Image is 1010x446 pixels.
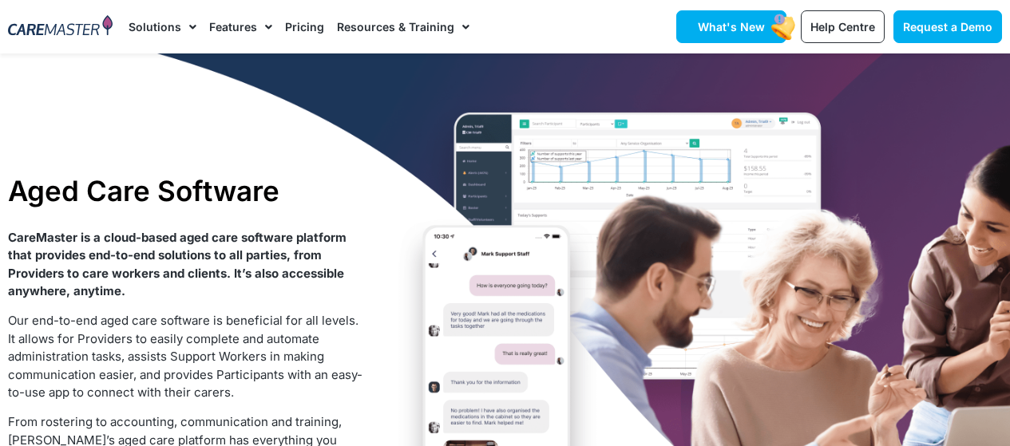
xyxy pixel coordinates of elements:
[810,20,875,34] span: Help Centre
[676,10,786,43] a: What's New
[903,20,992,34] span: Request a Demo
[8,174,366,207] h1: Aged Care Software
[801,10,885,43] a: Help Centre
[8,15,113,38] img: CareMaster Logo
[8,230,347,299] strong: CareMaster is a cloud-based aged care software platform that provides end-to-end solutions to all...
[8,313,362,400] span: Our end-to-end aged care software is beneficial for all levels. It allows for Providers to easily...
[698,20,765,34] span: What's New
[893,10,1002,43] a: Request a Demo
